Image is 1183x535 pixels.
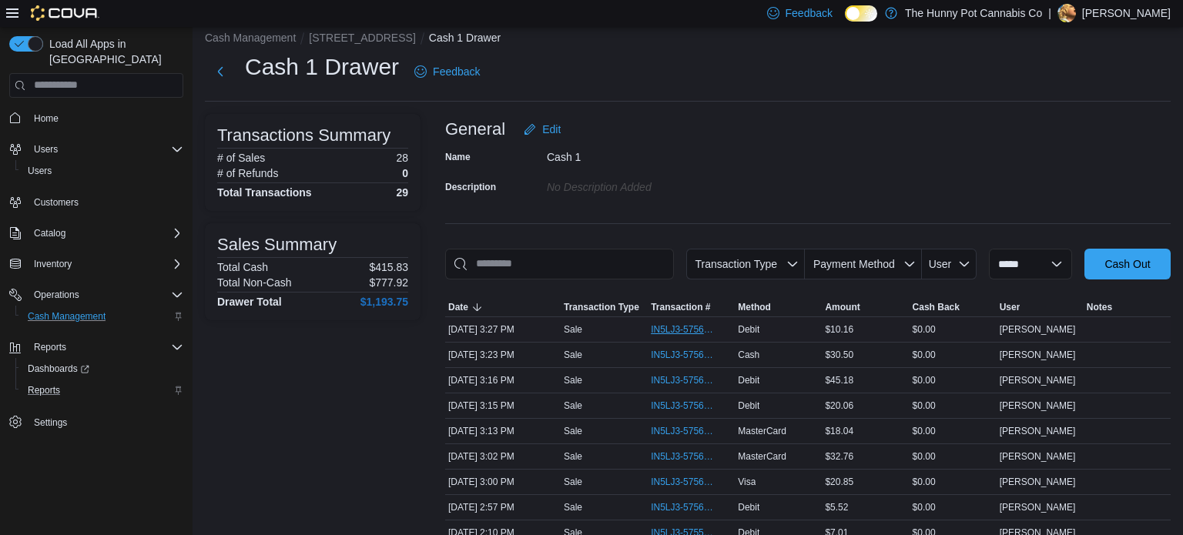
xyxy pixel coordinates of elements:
button: Inventory [3,253,189,275]
h4: $1,193.75 [360,296,408,308]
span: IN5LJ3-5756232 [651,450,716,463]
button: Inventory [28,255,78,273]
span: Feedback [433,64,480,79]
span: IN5LJ3-5756318 [651,374,716,386]
span: Visa [738,476,756,488]
span: Reports [34,341,66,353]
input: This is a search bar. As you type, the results lower in the page will automatically filter. [445,249,674,279]
span: Cash Management [22,307,183,326]
span: Operations [34,289,79,301]
button: Transaction Type [686,249,805,279]
a: Dashboards [22,359,96,378]
span: [PERSON_NAME] [1000,501,1076,513]
p: Sale [564,374,582,386]
a: Customers [28,193,85,212]
span: [PERSON_NAME] [1000,323,1076,336]
img: Cova [31,5,99,21]
div: $0.00 [910,346,997,364]
span: Dashboards [28,363,89,375]
span: Customers [28,192,183,212]
span: Feedback [786,5,833,21]
button: Customers [3,191,189,213]
span: [PERSON_NAME] [1000,349,1076,361]
p: Sale [564,501,582,513]
button: [STREET_ADDRESS] [309,32,415,44]
div: $0.00 [910,320,997,339]
a: Users [22,162,58,180]
p: Sale [564,323,582,336]
span: $18.04 [825,425,853,437]
button: Transaction # [648,298,735,316]
span: Reports [28,338,183,356]
p: Sale [564,450,582,463]
span: Cash Back [913,301,960,313]
button: Cash Management [15,306,189,327]
span: Edit [542,122,561,137]
span: Home [34,112,59,125]
span: [PERSON_NAME] [1000,425,1076,437]
p: 0 [402,167,408,179]
a: Cash Management [22,307,112,326]
button: Operations [3,284,189,306]
span: [PERSON_NAME] [1000,450,1076,463]
span: MasterCard [738,450,786,463]
button: Cash Management [205,32,296,44]
span: IN5LJ3-5756387 [651,323,716,336]
button: Notes [1084,298,1171,316]
p: Sale [564,425,582,437]
button: Next [205,56,236,87]
span: IN5LJ3-5756204 [651,501,716,513]
span: Inventory [34,258,72,270]
span: IN5LJ3-5756361 [651,349,716,361]
div: $0.00 [910,473,997,491]
span: [PERSON_NAME] [1000,400,1076,412]
a: Settings [28,413,73,432]
span: Debit [738,374,759,386]
a: Reports [22,381,66,400]
span: Users [28,140,183,159]
div: $0.00 [910,422,997,440]
button: User [997,298,1084,316]
h3: Sales Summary [217,236,337,254]
span: Users [22,162,183,180]
div: Ryan Noble [1057,4,1076,22]
button: Users [3,139,189,160]
button: Catalog [3,222,189,244]
span: Amount [825,301,860,313]
a: Dashboards [15,358,189,380]
button: Reports [15,380,189,401]
div: $0.00 [910,371,997,390]
span: $10.16 [825,323,853,336]
div: $0.00 [910,396,997,415]
span: Load All Apps in [GEOGRAPHIC_DATA] [43,36,183,67]
button: Cash Back [910,298,997,316]
span: Catalog [34,227,65,239]
span: Settings [28,412,183,431]
h6: Total Cash [217,261,268,273]
p: Sale [564,476,582,488]
p: The Hunny Pot Cannabis Co [905,4,1042,22]
h4: Drawer Total [217,296,282,308]
span: Users [28,165,52,177]
button: Users [15,160,189,182]
a: Feedback [408,56,486,87]
span: Cash Management [28,310,106,323]
h6: Total Non-Cash [217,276,292,289]
span: Cash [738,349,759,361]
button: Amount [822,298,909,316]
h3: Transactions Summary [217,126,390,145]
h6: # of Refunds [217,167,278,179]
p: $777.92 [369,276,408,289]
div: $0.00 [910,498,997,517]
div: [DATE] 3:13 PM [445,422,561,440]
button: Cash 1 Drawer [429,32,501,44]
span: Transaction Type [695,258,777,270]
span: $32.76 [825,450,853,463]
span: Reports [28,384,60,396]
h6: # of Sales [217,152,265,164]
p: Sale [564,349,582,361]
p: | [1048,4,1051,22]
div: [DATE] 3:02 PM [445,447,561,466]
div: Cash 1 [547,145,753,163]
